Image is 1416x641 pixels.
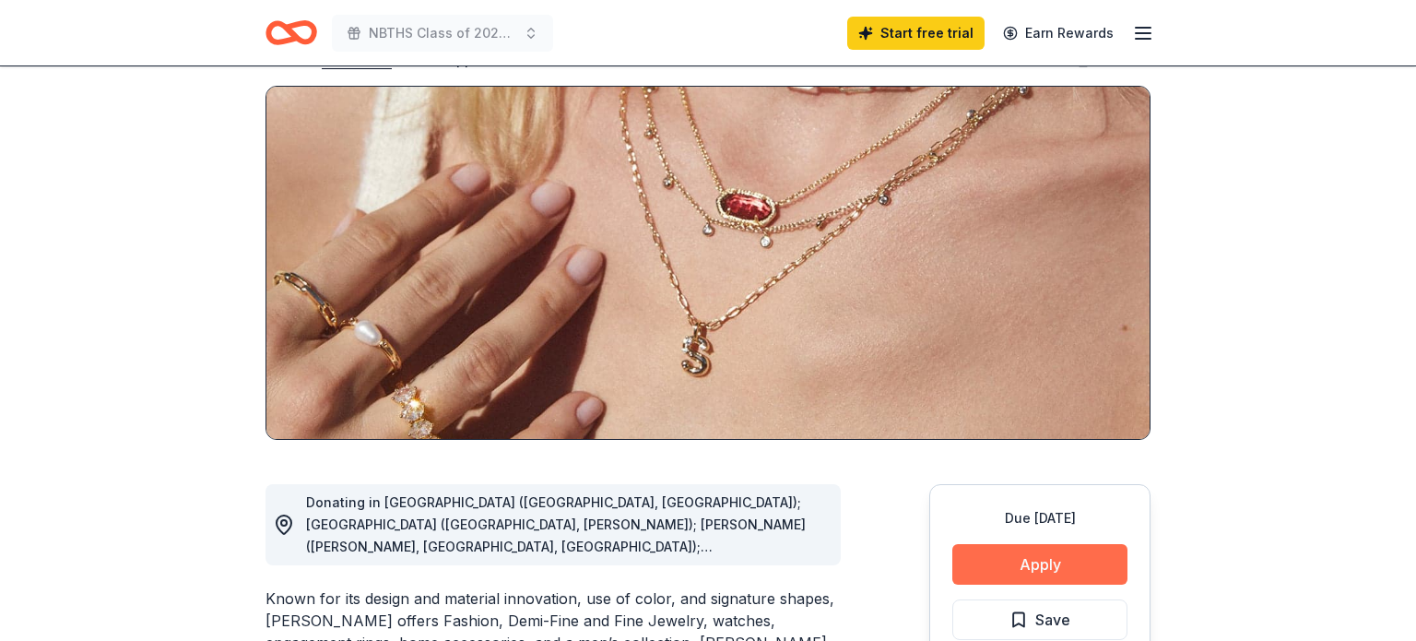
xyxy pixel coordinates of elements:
[369,22,516,44] span: NBTHS Class of 2027 & 2028 Pocket Book Bingo and Basket Auction
[952,599,1127,640] button: Save
[332,15,553,52] button: NBTHS Class of 2027 & 2028 Pocket Book Bingo and Basket Auction
[952,507,1127,529] div: Due [DATE]
[1035,608,1070,632] span: Save
[266,87,1150,439] img: Image for Kendra Scott
[952,544,1127,585] button: Apply
[847,17,985,50] a: Start free trial
[265,11,317,54] a: Home
[311,53,317,67] span: •
[992,17,1125,50] a: Earn Rewards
